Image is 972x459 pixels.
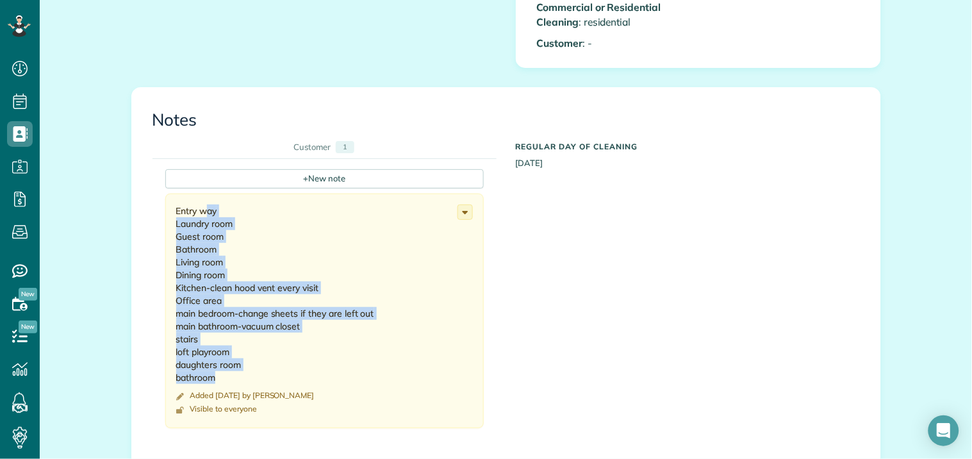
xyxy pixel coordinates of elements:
[537,37,583,49] b: Customer
[294,141,331,153] div: Customer
[537,36,689,51] p: : -
[537,1,661,28] b: Commercial or Residential Cleaning
[19,288,37,301] span: New
[19,321,37,333] span: New
[190,404,257,414] div: Visible to everyone
[928,415,959,446] div: Open Intercom Messenger
[190,390,315,400] time: Added [DATE] by [PERSON_NAME]
[303,172,308,184] span: +
[176,204,457,384] div: Entry way Laundry room Guest room Bathroom Living room Dining room Kitchen-clean hood vent every ...
[152,111,860,129] h3: Notes
[516,142,860,151] h5: Regular day of cleaning
[506,136,869,169] div: [DATE]
[165,169,484,188] div: New note
[336,141,354,153] div: 1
